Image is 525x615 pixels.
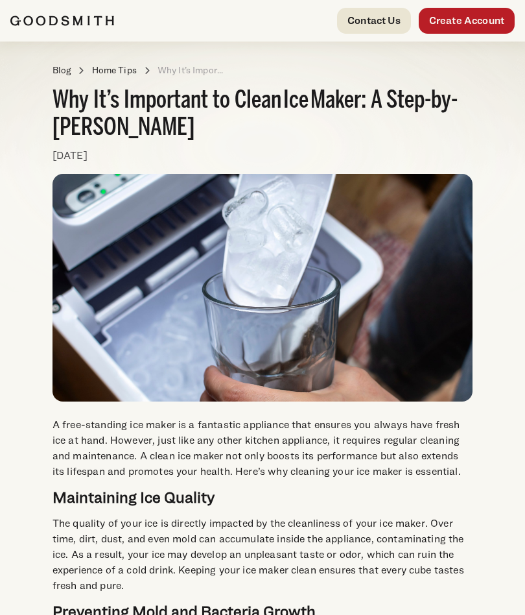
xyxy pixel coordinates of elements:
img: Why It’s Important to Clean Ice Maker: A Step-by-Step Guide [52,174,472,402]
p: Why It’s Impor... [157,63,223,78]
p: [DATE] [52,148,472,163]
strong: Maintaining Ice Quality [52,488,215,507]
p: A free-standing ice maker is a fantastic appliance that ensures you always have fresh ice at hand... [52,417,472,479]
h2: Why It’s Important to Clean Ice Maker: A Step-by-[PERSON_NAME] [52,88,472,143]
p: The quality of your ice is directly impacted by the cleanliness of your ice maker. Over time, dir... [52,516,472,594]
a: Contact Us [337,8,411,34]
a: Home Tips [92,64,137,76]
img: Goodsmith [10,16,114,26]
a: Blog [52,64,71,76]
p: Blog [52,63,71,78]
a: Create Account [419,8,515,34]
p: Home Tips [92,63,137,78]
